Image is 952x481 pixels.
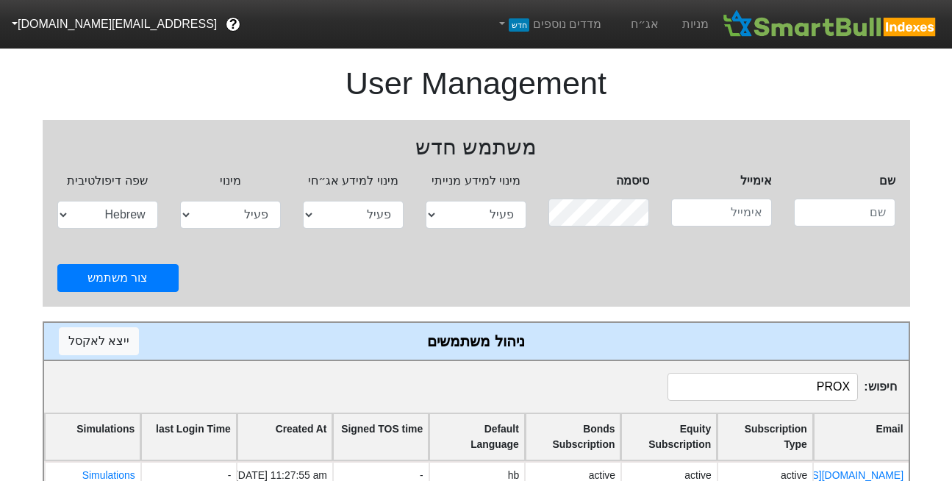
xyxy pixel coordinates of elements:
button: ייצא לאקסל [59,327,139,355]
h2: משתמש חדש [57,135,895,160]
span: חדש [509,18,529,32]
input: אימייל [671,199,772,227]
label: מינוי למידע אג״חי [308,172,398,190]
a: [EMAIL_ADDRESS][DOMAIN_NAME] [730,469,903,481]
div: Toggle SortBy [814,414,909,460]
label: מינוי למידע מנייתי [432,172,520,190]
div: Toggle SortBy [526,414,620,460]
div: Toggle SortBy [621,414,716,460]
input: שם [794,199,895,227]
label: אימייל [740,172,772,190]
a: מדדים נוספיםחדש [490,10,607,39]
span: ? [229,15,237,35]
div: ניהול משתמשים [59,330,894,352]
div: Toggle SortBy [141,414,236,460]
a: Simulations [82,469,135,481]
span: חיפוש : [668,373,896,401]
div: Toggle SortBy [429,414,524,460]
div: Toggle SortBy [237,414,332,460]
input: 467 רשומות... [668,373,858,401]
button: צור משתמש [57,264,179,292]
h1: User Management [43,51,910,102]
div: Toggle SortBy [717,414,812,460]
img: SmartBull [720,10,940,39]
label: סיסמה [616,172,649,190]
div: Toggle SortBy [45,414,140,460]
div: Toggle SortBy [333,414,428,460]
label: שם [879,172,895,190]
label: מינוי [220,172,241,190]
label: שפה דיפולטיבית [67,172,147,190]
